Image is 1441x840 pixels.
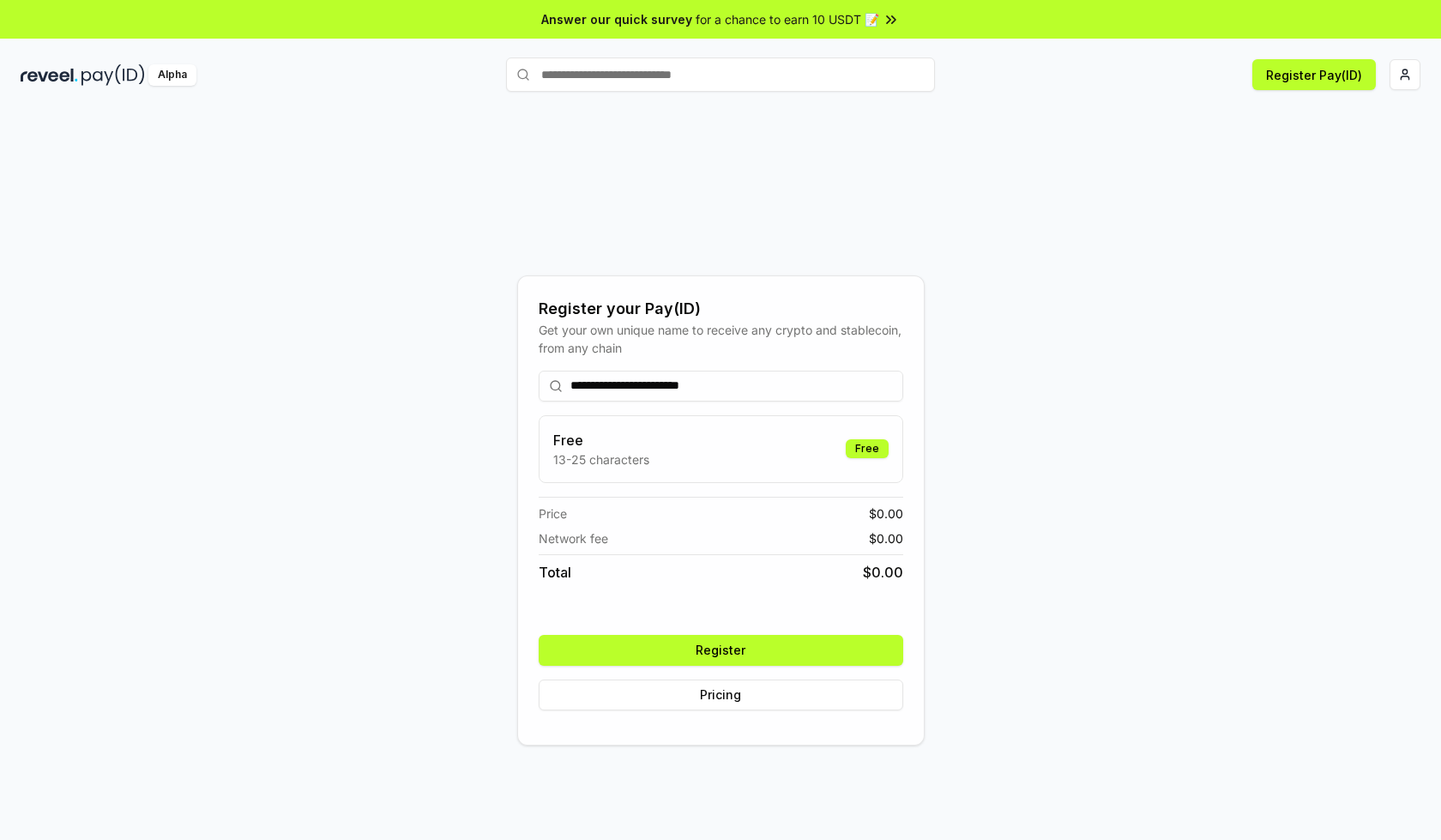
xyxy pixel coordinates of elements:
span: Answer our quick survey [541,10,692,28]
span: Network fee [539,529,608,547]
button: Register Pay(ID) [1252,59,1376,90]
h3: Free [553,430,649,450]
span: $ 0.00 [863,562,903,583]
div: Alpha [148,64,196,86]
span: for a chance to earn 10 USDT 📝 [696,10,879,28]
img: reveel_dark [21,64,78,86]
button: Pricing [539,680,903,710]
button: Register [539,635,903,666]
div: Free [846,439,889,458]
span: $ 0.00 [869,529,903,547]
span: Total [539,562,571,583]
span: Price [539,505,567,523]
div: Register your Pay(ID) [539,297,903,321]
img: pay_id [81,64,145,86]
div: Get your own unique name to receive any crypto and stablecoin, from any chain [539,321,903,357]
p: 13-25 characters [553,450,649,468]
span: $ 0.00 [869,505,903,523]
